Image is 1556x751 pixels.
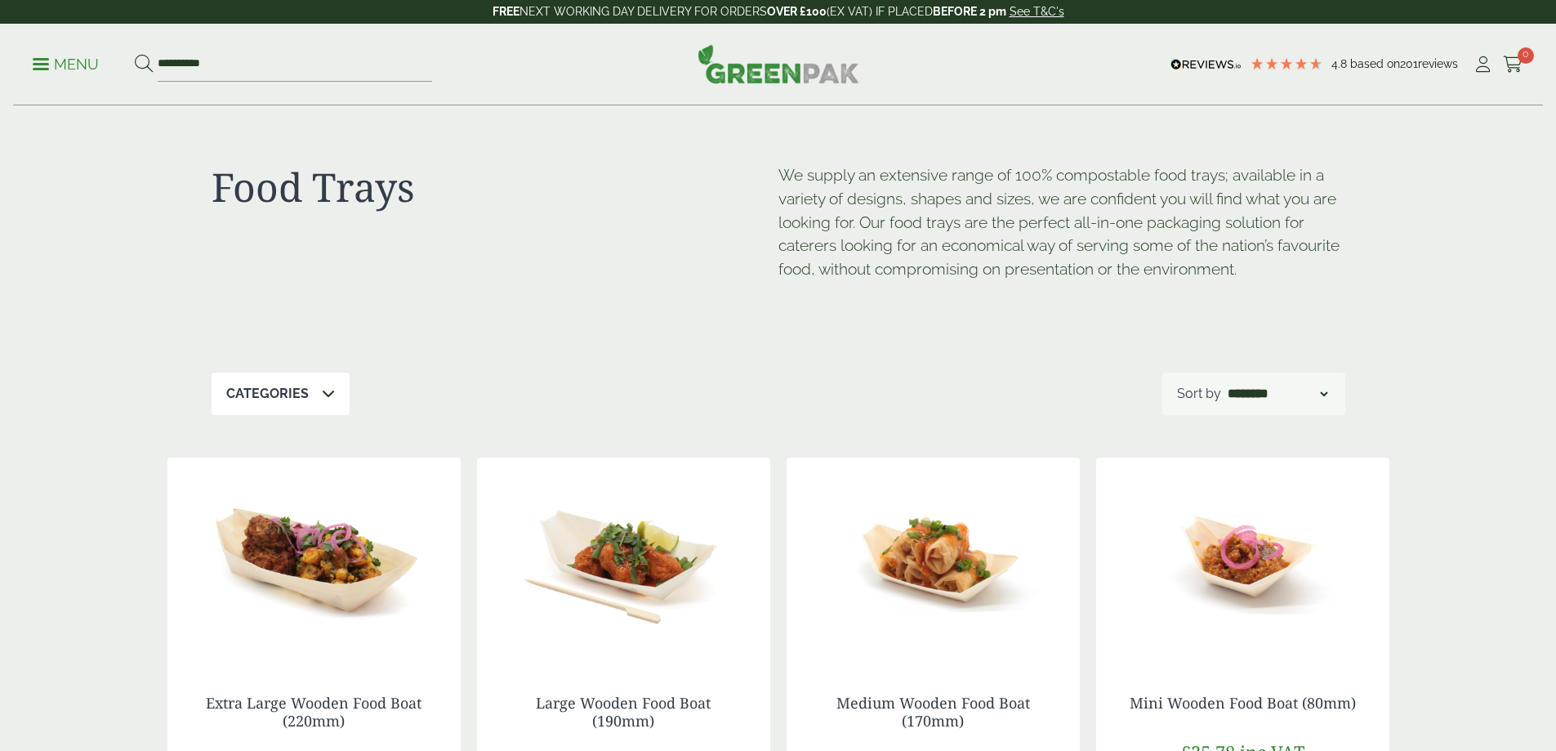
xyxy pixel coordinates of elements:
img: Mini Wooden Boat 80mm with food contents 2920004AA [1096,458,1389,662]
p: Categories [226,384,309,404]
img: REVIEWS.io [1170,59,1242,70]
p: We supply an extensive range of 100% compostable food trays; available in a variety of designs, s... [778,163,1345,281]
a: 0 [1503,52,1523,77]
div: 4.79 Stars [1250,56,1323,71]
a: Menu [33,55,99,71]
p: Sort by [1177,384,1221,404]
img: GreenPak Supplies [698,44,859,83]
span: 201 [1400,57,1418,70]
strong: BEFORE 2 pm [933,5,1006,18]
span: 4.8 [1331,57,1350,70]
i: My Account [1473,56,1493,73]
i: Cart [1503,56,1523,73]
span: 0 [1518,47,1534,64]
p: Menu [33,55,99,74]
strong: FREE [493,5,519,18]
span: reviews [1418,57,1458,70]
a: Large Wooden Food Boat (190mm) [536,693,711,731]
a: Medium Wooden Food Boat (170mm) [836,693,1030,731]
strong: OVER £100 [767,5,827,18]
h1: Food Trays [212,163,778,211]
span: Based on [1350,57,1400,70]
img: Extra Large Wooden Boat 220mm with food contents V2 2920004AE [167,458,461,662]
img: Large Wooden Boat 190mm with food contents 2920004AD [477,458,770,662]
img: Medium Wooden Boat 170mm with food contents V2 2920004AC 1 [787,458,1080,662]
a: Mini Wooden Food Boat (80mm) [1130,693,1356,713]
select: Shop order [1224,384,1331,404]
a: See T&C's [1010,5,1064,18]
a: Extra Large Wooden Food Boat (220mm) [206,693,421,731]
